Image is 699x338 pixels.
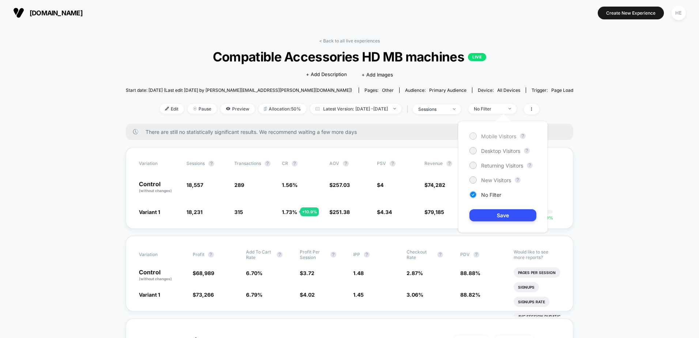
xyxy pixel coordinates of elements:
[146,129,559,135] span: There are still no statistically significant results. We recommend waiting a few more days
[520,133,526,139] button: ?
[497,87,520,93] span: all devices
[669,5,688,20] button: HE
[193,292,214,298] span: $
[303,270,314,276] span: 3.72
[514,249,560,260] p: Would like to see more reports?
[300,207,319,216] div: + 10.9 %
[148,49,551,64] span: Compatible Accessories HD MB machines
[265,161,271,166] button: ?
[188,104,217,114] span: Pause
[13,7,24,18] img: Visually logo
[234,182,244,188] span: 289
[246,249,273,260] span: Add To Cart Rate
[186,161,205,166] span: Sessions
[282,161,288,166] span: CR
[196,292,214,298] span: 73,266
[329,182,350,188] span: $
[292,161,298,166] button: ?
[429,87,466,93] span: Primary Audience
[258,104,306,114] span: Allocation: 50%
[362,72,393,78] span: + Add Images
[333,182,350,188] span: 257.03
[277,252,283,258] button: ?
[453,108,456,110] img: end
[405,104,413,114] span: |
[208,161,214,166] button: ?
[460,252,470,257] span: PDV
[11,7,85,19] button: [DOMAIN_NAME]
[193,270,214,276] span: $
[481,133,516,139] span: Mobile Visitors
[460,292,480,298] span: 88.82 %
[139,269,185,282] p: Control
[407,270,423,276] span: 2.87 %
[407,249,434,260] span: Checkout Rate
[509,108,511,109] img: end
[364,252,370,258] button: ?
[551,87,573,93] span: Page Load
[353,292,364,298] span: 1.45
[193,252,204,257] span: Profit
[300,270,314,276] span: $
[418,106,447,112] div: sessions
[380,209,392,215] span: 4.34
[329,161,339,166] span: AOV
[527,162,533,168] button: ?
[481,177,511,183] span: New Visitors
[165,107,169,110] img: edit
[186,209,203,215] span: 18,231
[330,252,336,258] button: ?
[446,161,452,166] button: ?
[316,107,320,110] img: calendar
[319,38,380,44] a: < Back to all live experiences
[139,209,160,215] span: Variant 1
[220,104,255,114] span: Preview
[407,292,423,298] span: 3.06 %
[468,53,486,61] p: LIVE
[126,87,352,93] span: Start date: [DATE] (Last edit [DATE] by [PERSON_NAME][EMAIL_ADDRESS][PERSON_NAME][DOMAIN_NAME])
[481,148,520,154] span: Desktop Visitors
[514,297,549,307] li: Signups Rate
[208,252,214,258] button: ?
[481,162,523,169] span: Returning Visitors
[514,282,539,292] li: Signups
[306,71,347,78] span: + Add Description
[380,182,383,188] span: 4
[139,161,179,166] span: Variation
[377,209,392,215] span: $
[353,252,360,257] span: IPP
[282,209,297,215] span: 1.73 %
[514,311,568,322] li: Avg Session Duration
[310,104,401,114] span: Latest Version: [DATE] - [DATE]
[186,182,203,188] span: 18,557
[139,249,179,260] span: Variation
[364,87,394,93] div: Pages:
[672,6,686,20] div: HE
[282,182,298,188] span: 1.56 %
[514,267,560,278] li: Pages Per Session
[424,182,445,188] span: $
[424,209,444,215] span: $
[481,192,501,198] span: No Filter
[343,161,349,166] button: ?
[524,148,530,154] button: ?
[532,87,573,93] div: Trigger:
[405,87,466,93] div: Audience:
[139,292,160,298] span: Variant 1
[264,107,267,111] img: rebalance
[393,108,396,109] img: end
[246,270,262,276] span: 6.70 %
[353,270,364,276] span: 1.48
[460,270,480,276] span: 88.88 %
[377,182,383,188] span: $
[300,249,327,260] span: Profit Per Session
[329,209,350,215] span: $
[390,161,396,166] button: ?
[139,277,172,281] span: (without changes)
[515,177,521,183] button: ?
[193,107,197,110] img: end
[234,209,243,215] span: 315
[246,292,262,298] span: 6.79 %
[300,292,315,298] span: $
[469,209,536,221] button: Save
